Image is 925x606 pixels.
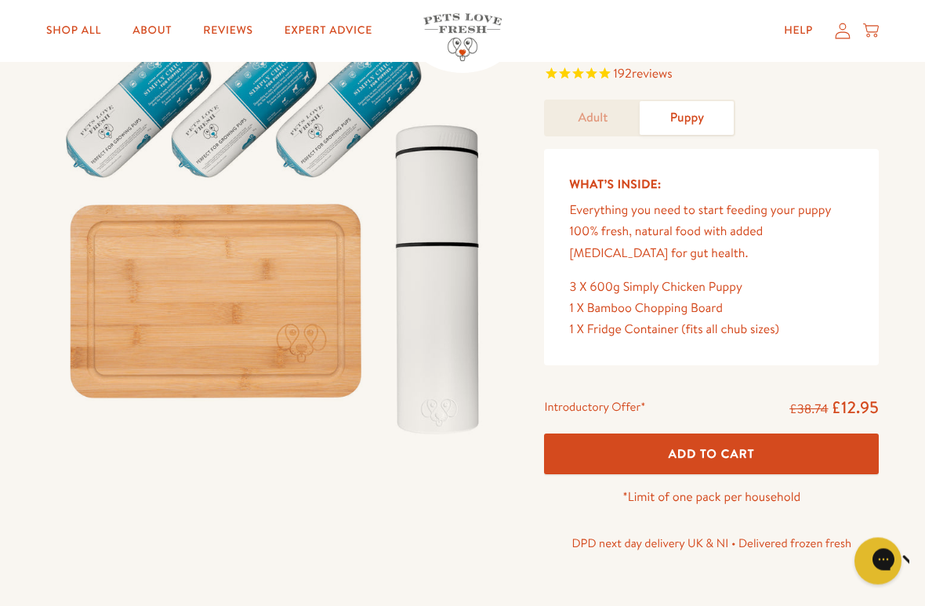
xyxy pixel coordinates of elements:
[847,532,909,590] iframe: Gorgias live chat messenger
[34,16,114,47] a: Shop All
[569,299,854,320] div: 1 X Bamboo Chopping Board
[544,434,879,476] button: Add To Cart
[613,66,672,83] span: 192 reviews
[569,175,854,195] h5: What’s Inside:
[46,9,506,451] img: Taster Pack - Puppy
[423,14,502,62] img: Pets Love Fresh
[669,446,755,463] span: Add To Cart
[546,102,640,136] a: Adult
[831,397,879,419] span: £12.95
[569,201,854,265] p: Everything you need to start feeding your puppy 100% fresh, natural food with added [MEDICAL_DATA...
[771,16,825,47] a: Help
[544,534,879,554] p: DPD next day delivery UK & NI • Delivered frozen fresh
[632,66,673,83] span: reviews
[544,488,879,509] p: *Limit of one pack per household
[120,16,184,47] a: About
[569,320,854,341] div: 1 X Fridge Container (fits all chub sizes)
[544,64,879,88] span: Rated 4.9 out of 5 stars 192 reviews
[789,401,828,419] s: £38.74
[640,102,734,136] a: Puppy
[544,397,645,421] div: Introductory Offer*
[272,16,385,47] a: Expert Advice
[569,278,854,299] div: 3 X 600g Simply Chicken Puppy
[190,16,265,47] a: Reviews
